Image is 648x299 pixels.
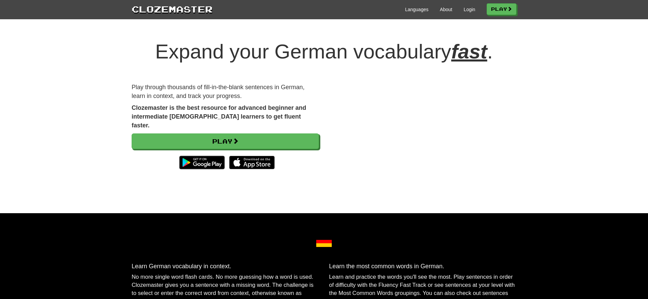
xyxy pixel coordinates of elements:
[176,152,228,173] img: Get it on Google Play
[329,263,516,270] h3: Learn the most common words in German.
[132,3,213,15] a: Clozemaster
[440,6,452,13] a: About
[132,263,319,270] h3: Learn German vocabulary in context.
[451,40,487,63] em: fast
[132,133,319,149] a: Play
[487,3,516,15] a: Play
[132,41,516,63] h1: Expand your German vocabulary .
[132,83,319,100] p: Play through thousands of fill-in-the-blank sentences in German, learn in context, and track your...
[132,104,306,128] strong: Clozemaster is the best resource for advanced beginner and intermediate [DEMOGRAPHIC_DATA] learne...
[464,6,475,13] a: Login
[229,156,275,169] img: Download_on_the_App_Store_Badge_US-UK_135x40-25178aeef6eb6b83b96f5f2d004eda3bffbb37122de64afbaef7...
[405,6,428,13] a: Languages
